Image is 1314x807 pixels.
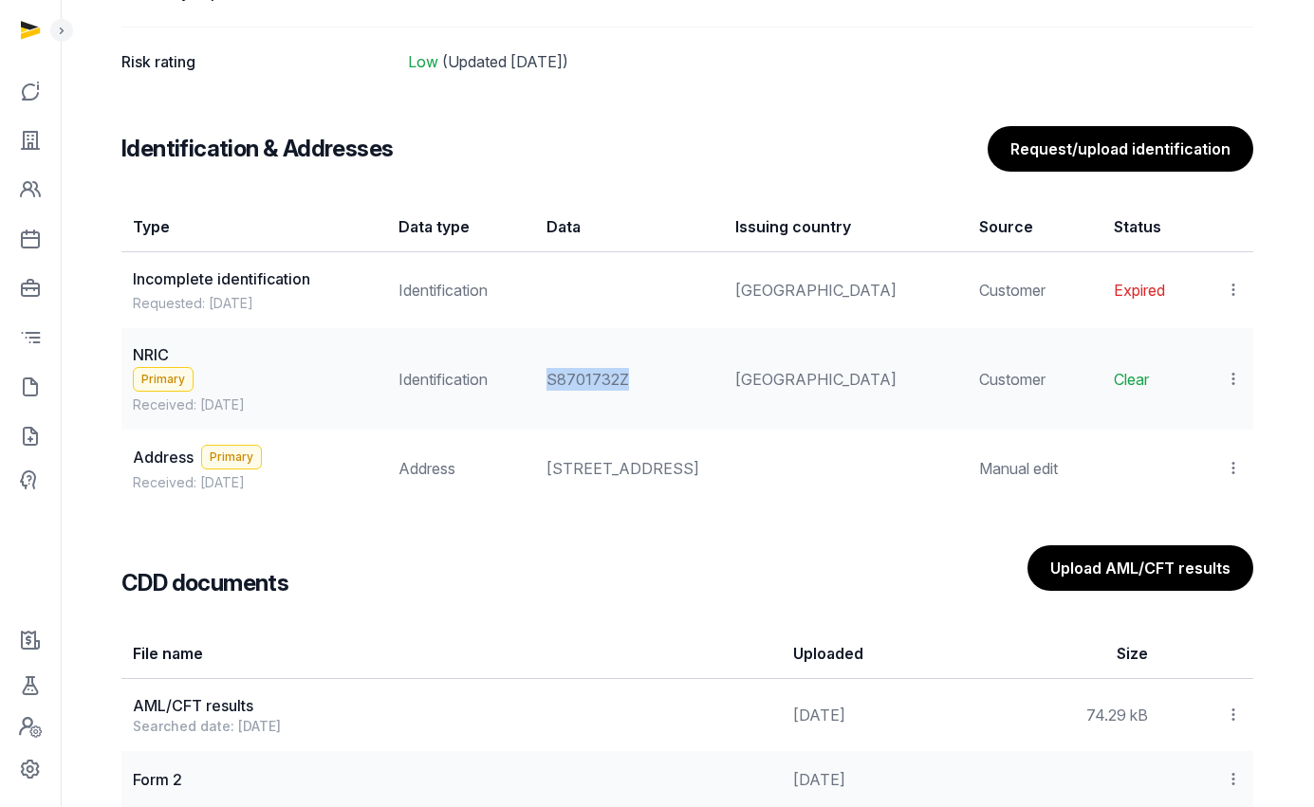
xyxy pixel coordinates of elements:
span: Primary [201,445,262,469]
span: Requested: [DATE] [133,294,376,313]
td: [GEOGRAPHIC_DATA] [724,252,968,329]
h3: CDD documents [121,568,288,598]
span: NRIC [133,345,169,364]
th: Source [968,202,1102,252]
th: Size [971,629,1159,679]
td: 74.29 kB [971,679,1159,752]
div: Customer [979,368,1091,391]
span: Incomplete identification [133,269,310,288]
th: File name [121,629,782,679]
td: [DATE] [782,679,971,752]
th: Type [121,202,387,252]
div: Form 2 [133,768,770,791]
span: Clear [1114,370,1149,389]
span: (Updated [DATE]) [442,52,568,71]
td: Address [387,430,535,507]
th: Data type [387,202,535,252]
span: Expired [1114,281,1165,300]
th: Uploaded [782,629,971,679]
td: Manual edit [968,430,1102,507]
div: Customer [979,279,1091,302]
span: Low [408,52,438,71]
div: AML/CFT results [133,694,770,717]
h3: Identification & Addresses [121,134,393,164]
dt: Risk rating [121,50,393,73]
th: Status [1102,202,1200,252]
button: Upload AML/CFT results [1027,545,1253,591]
div: [STREET_ADDRESS] [546,457,713,480]
span: Received: [DATE] [133,395,376,414]
td: Identification [387,252,535,329]
div: S8701732Z [546,368,713,391]
span: Address [133,448,194,467]
div: Received: [DATE] [133,473,376,492]
th: Data [535,202,724,252]
div: Searched date: [DATE] [133,717,770,736]
td: [GEOGRAPHIC_DATA] [724,328,968,430]
td: Identification [387,328,535,430]
span: Primary [133,367,194,392]
button: Request/upload identification [988,126,1253,172]
th: Issuing country [724,202,968,252]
